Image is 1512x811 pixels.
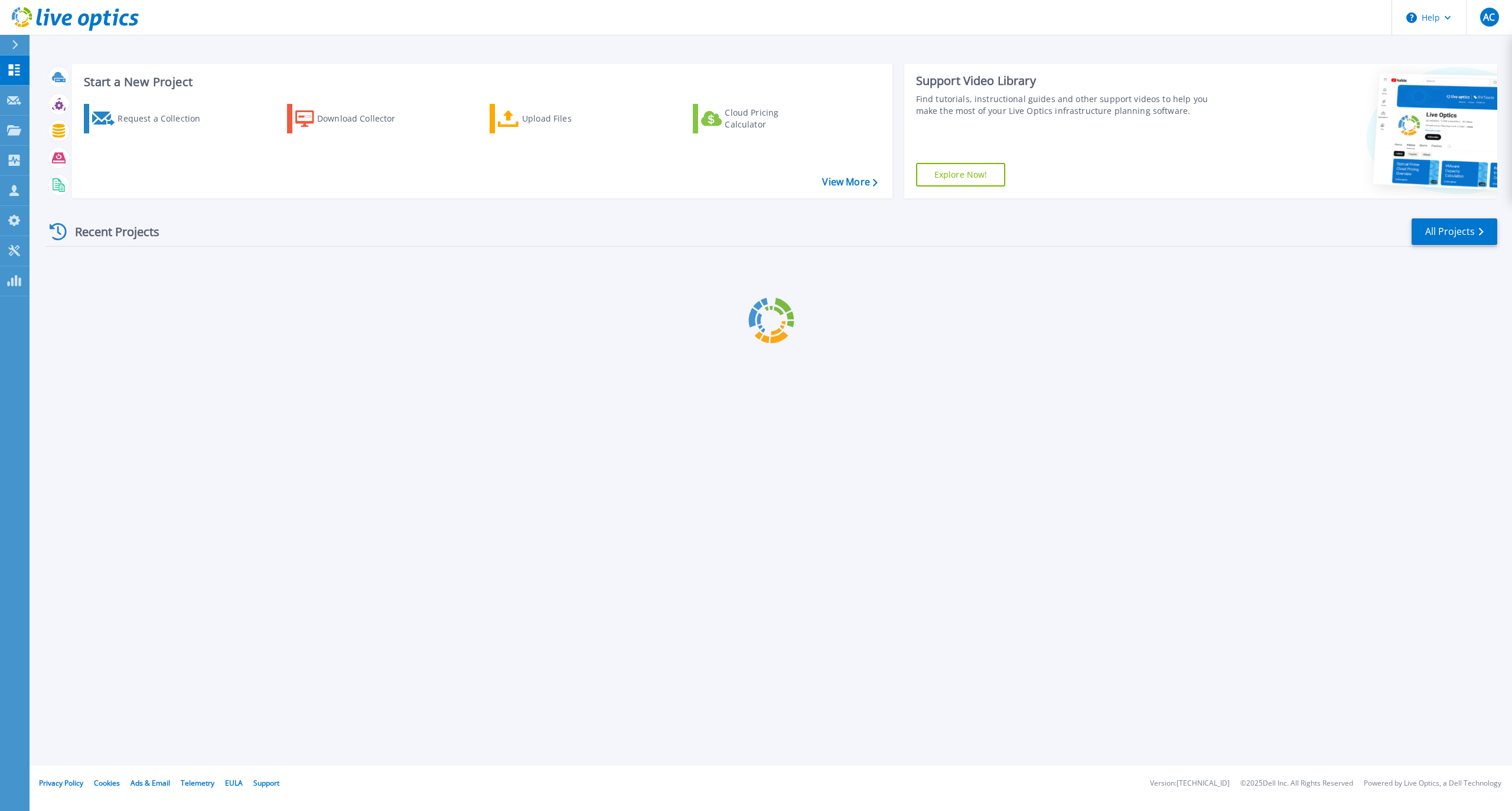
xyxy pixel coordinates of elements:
[1150,780,1230,787] li: Version: [TECHNICAL_ID]
[94,778,120,788] a: Cookies
[225,778,243,788] a: EULA
[131,778,170,788] a: Ads & Email
[1483,12,1495,22] span: AC
[39,778,83,788] a: Privacy Policy
[1412,218,1497,245] a: All Projects
[181,778,214,788] a: Telemetry
[490,104,621,133] a: Upload Files
[287,104,419,133] a: Download Collector
[1364,780,1501,787] li: Powered by Live Optics, a Dell Technology
[822,176,877,188] a: View More
[916,93,1223,117] div: Find tutorials, instructional guides and other support videos to help you make the most of your L...
[84,104,216,133] a: Request a Collection
[522,107,617,130] div: Upload Files
[317,107,412,130] div: Download Collector
[916,163,1006,187] a: Explore Now!
[253,778,279,788] a: Support
[693,104,825,133] a: Cloud Pricing Calculator
[118,107,212,130] div: Request a Collection
[916,73,1223,89] div: Support Video Library
[1240,780,1353,787] li: © 2025 Dell Inc. All Rights Reserved
[45,217,175,246] div: Recent Projects
[725,107,819,130] div: Cloud Pricing Calculator
[84,76,877,89] h3: Start a New Project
